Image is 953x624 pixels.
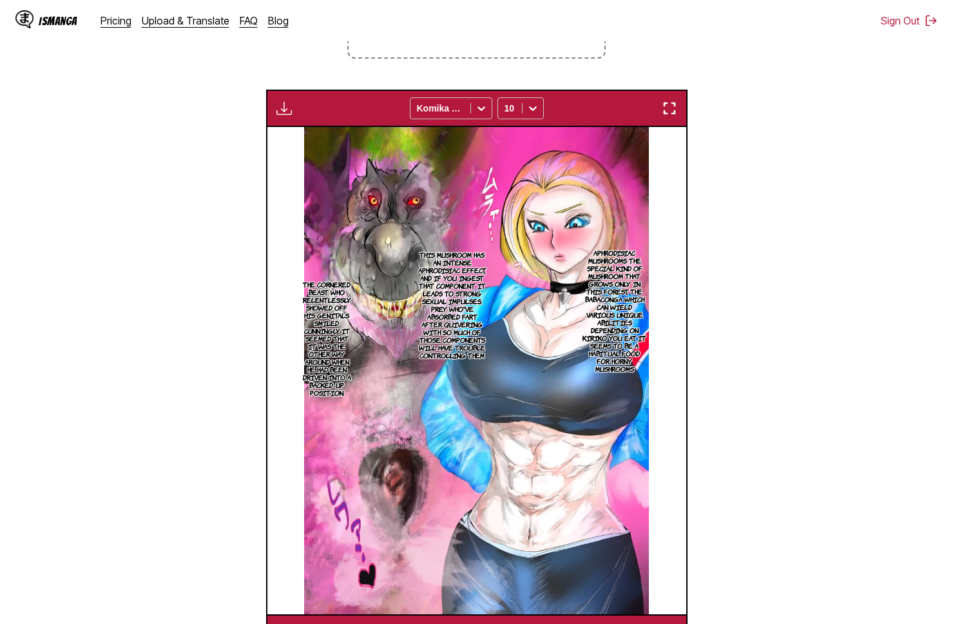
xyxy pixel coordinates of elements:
div: IsManga [39,15,77,27]
a: Upload & Translate [142,14,229,27]
img: Sign out [925,14,938,27]
a: FAQ [240,14,258,27]
button: Sign Out [881,14,938,27]
a: Pricing [101,14,131,27]
p: Aphrodisiac Mushrooms The special kind of mushroom that grows only in this forest, the babaconga ... [580,246,650,375]
img: IsManga Logo [15,10,34,28]
img: Enter fullscreen [662,101,677,116]
p: The cornered beast who relentlessly showed off his genitals smiled cunningly. It seemed that it w... [300,278,354,399]
p: This mushroom has an intense aphrodisiac effect, and if you ingest that component it leads to str... [416,248,490,362]
a: IsManga LogoIsManga [15,10,101,31]
a: Blog [268,14,289,27]
img: Download translated images [276,101,292,116]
